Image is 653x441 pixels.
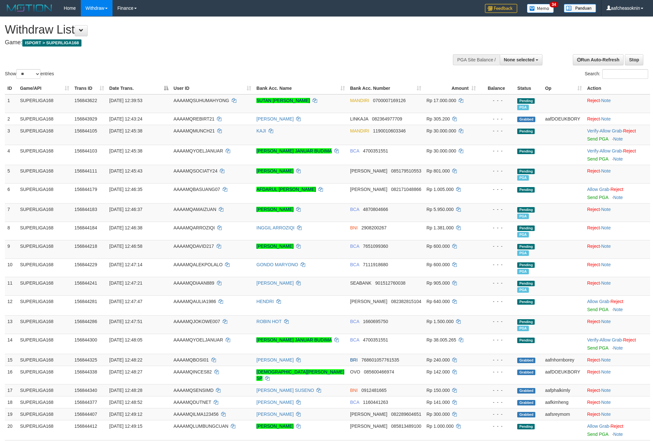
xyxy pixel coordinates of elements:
a: Note [601,357,611,362]
span: AAAAMQARROZIQI [174,225,215,230]
a: [PERSON_NAME] [256,412,294,417]
a: SUTAN [PERSON_NAME] [256,98,310,103]
span: AAAAMQBASUANG07 [174,187,220,192]
span: Rp 30.000.000 [426,128,456,133]
span: Grabbed [517,370,535,375]
a: Send PGA [587,136,608,142]
div: - - - [481,318,512,325]
td: · [584,384,650,396]
td: 2 [5,113,17,125]
span: ISPORT > SUPERLIGA168 [22,39,81,47]
th: Status [515,82,542,94]
td: · [584,295,650,315]
a: Verify [587,148,598,153]
span: [DATE] 12:46:38 [109,225,142,230]
span: [DATE] 12:45:38 [109,148,142,153]
div: - - - [481,97,512,104]
td: SUPERLIGA168 [17,145,72,165]
th: Game/API: activate to sort column ascending [17,82,72,94]
td: · [584,240,650,258]
span: [PERSON_NAME] [350,168,387,173]
a: Reject [587,98,600,103]
a: Stop [625,54,643,65]
span: Marked by aafsengchandara [517,287,529,293]
a: Note [601,244,611,249]
th: Action [584,82,650,94]
a: Note [613,345,623,351]
span: [DATE] 12:48:27 [109,369,142,374]
span: SEABANK [350,280,371,286]
a: ROBIN HOT [256,319,282,324]
span: Copy 7651099360 to clipboard [363,244,388,249]
span: AAAAMQALEKPOLALO [174,262,223,267]
span: Copy 768601057761535 to clipboard [361,357,399,362]
a: Note [601,225,611,230]
td: 14 [5,334,17,354]
span: 156844300 [74,337,97,342]
span: BRI [350,357,358,362]
span: Rp 305.200 [426,116,450,121]
span: Copy 4700351551 to clipboard [363,337,388,342]
a: [PERSON_NAME] [256,400,294,405]
span: BCA [350,244,359,249]
a: [PERSON_NAME] [256,207,294,212]
div: - - - [481,225,512,231]
a: Reject [610,299,623,304]
span: [PERSON_NAME] [350,187,387,192]
span: · [587,187,610,192]
td: 9 [5,240,17,258]
td: SUPERLIGA168 [17,384,72,396]
td: · [584,366,650,384]
td: 17 [5,384,17,396]
span: AAAAMQINCES82 [174,369,212,374]
span: 156844281 [74,299,97,304]
td: aafphalkimly [542,384,584,396]
img: MOTION_logo.png [5,3,54,13]
span: [DATE] 12:46:58 [109,244,142,249]
img: Button%20Memo.svg [527,4,554,13]
td: 3 [5,125,17,145]
td: · [584,258,650,277]
a: Send PGA [587,195,608,200]
th: Trans ID: activate to sort column ascending [72,82,107,94]
span: Grabbed [517,358,535,363]
td: · [584,113,650,125]
a: Reject [623,128,636,133]
a: Send PGA [587,156,608,162]
td: 8 [5,222,17,240]
span: Copy 1190010603346 to clipboard [373,128,406,133]
span: Marked by aafchhiseyha [517,232,529,237]
span: 156844325 [74,357,97,362]
a: Reject [610,187,623,192]
td: SUPERLIGA168 [17,165,72,183]
a: Send PGA [587,307,608,312]
a: Reject [623,337,636,342]
div: - - - [481,298,512,305]
td: SUPERLIGA168 [17,113,72,125]
span: AAAAMQMUNCH21 [174,128,215,133]
span: [DATE] 12:48:22 [109,357,142,362]
a: Reject [587,168,600,173]
span: 156844103 [74,148,97,153]
span: [DATE] 12:47:21 [109,280,142,286]
span: [DATE] 12:43:24 [109,116,142,121]
span: 156844111 [74,168,97,173]
a: Reject [587,369,600,374]
a: Note [613,136,623,142]
td: 1 [5,94,17,113]
td: · [584,165,650,183]
a: Allow Grab [600,148,622,153]
span: OVO [350,369,360,374]
span: Rp 640.000 [426,299,450,304]
a: Reject [623,148,636,153]
img: Feedback.jpg [485,4,517,13]
span: [PERSON_NAME] [350,299,387,304]
div: - - - [481,206,512,213]
span: · [587,299,610,304]
div: - - - [481,261,512,268]
span: Rp 905.000 [426,280,450,286]
span: [DATE] 12:48:05 [109,337,142,342]
td: SUPERLIGA168 [17,295,72,315]
a: INGGIL ARROZIQI [256,225,294,230]
span: Rp 17.000.000 [426,98,456,103]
